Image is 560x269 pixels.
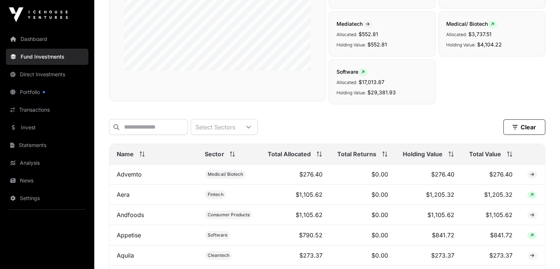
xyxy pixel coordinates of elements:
span: $3,737.51 [468,31,492,37]
td: $276.40 [260,164,330,185]
span: Software [208,232,227,238]
a: Transactions [6,102,88,118]
a: Invest [6,119,88,136]
span: Holding Value: [337,90,366,95]
a: News [6,172,88,189]
a: Dashboard [6,31,88,47]
span: Total Returns [337,150,376,158]
a: Andfoods [117,211,144,219]
span: Holding Value: [446,42,476,48]
a: Fund Investments [6,49,88,65]
span: Medical/ Biotech [208,171,243,177]
td: $276.40 [395,164,462,185]
span: Allocated: [337,80,357,85]
a: Advemto [117,171,142,178]
td: $1,205.32 [395,185,462,205]
td: $841.72 [395,225,462,245]
td: $0.00 [330,185,395,205]
span: Fintech [208,192,223,198]
a: Aquila [117,252,134,259]
td: $273.37 [395,245,462,266]
td: $790.52 [260,225,330,245]
iframe: Chat Widget [523,234,560,269]
a: Statements [6,137,88,153]
a: Aera [117,191,130,198]
span: Medical/ Biotech [446,21,497,27]
td: $1,105.62 [462,205,520,225]
span: Total Allocated [268,150,311,158]
span: Holding Value [403,150,443,158]
div: Select Sectors [191,119,240,134]
td: $841.72 [462,225,520,245]
span: $552.81 [367,41,387,48]
span: $29,381.93 [367,89,396,95]
td: $1,105.62 [260,205,330,225]
img: Icehouse Ventures Logo [9,7,68,22]
td: $1,105.62 [395,205,462,225]
td: $0.00 [330,205,395,225]
button: Clear [503,119,545,135]
a: Appetise [117,231,141,239]
a: Direct Investments [6,66,88,83]
a: Portfolio [6,84,88,100]
td: $273.37 [462,245,520,266]
span: Cleantech [208,252,229,258]
span: Name [117,150,134,158]
span: $17,013.87 [359,79,384,85]
td: $273.37 [260,245,330,266]
td: $1,205.32 [462,185,520,205]
span: Sector [205,150,224,158]
span: Allocated: [446,32,467,37]
span: Mediatech [337,21,373,27]
a: Settings [6,190,88,206]
td: $0.00 [330,245,395,266]
td: $276.40 [462,164,520,185]
span: $552.81 [359,31,378,37]
span: Allocated: [337,32,357,37]
span: Holding Value: [337,42,366,48]
td: $0.00 [330,225,395,245]
span: Software [337,69,367,75]
td: $0.00 [330,164,395,185]
span: Consumer Products [208,212,249,218]
a: Analysis [6,155,88,171]
span: Total Value [469,150,501,158]
td: $1,105.62 [260,185,330,205]
span: $4,104.22 [477,41,502,48]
